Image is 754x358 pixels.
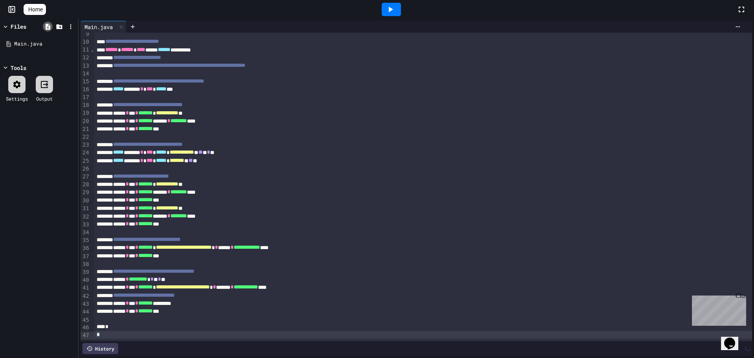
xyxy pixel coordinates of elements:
div: 37 [81,253,90,261]
div: 10 [81,38,90,46]
div: 24 [81,149,90,157]
div: 40 [81,276,90,284]
div: 23 [81,141,90,149]
div: 26 [81,165,90,173]
div: Files [11,22,26,31]
div: 31 [81,205,90,213]
iframe: chat widget [721,327,746,350]
div: 32 [81,213,90,221]
div: 30 [81,197,90,205]
div: Main.java [14,40,75,48]
div: Chat with us now!Close [3,3,54,50]
div: 11 [81,46,90,54]
div: 19 [81,109,90,117]
div: 42 [81,292,90,300]
span: Fold line [90,46,94,53]
div: Tools [11,64,26,72]
div: 20 [81,117,90,125]
div: History [82,343,118,354]
a: Home [24,4,46,15]
div: 13 [81,62,90,70]
div: 39 [81,268,90,276]
div: 25 [81,157,90,165]
div: 17 [81,94,90,101]
div: 41 [81,284,90,292]
div: 12 [81,54,90,62]
div: Settings [6,95,28,102]
div: 28 [81,181,90,189]
div: Output [36,95,53,102]
div: 22 [81,133,90,141]
span: Home [28,6,43,13]
div: 47 [81,332,90,340]
div: 43 [81,300,90,308]
div: 15 [81,78,90,86]
div: 35 [81,237,90,244]
div: 36 [81,244,90,252]
div: 9 [81,30,90,38]
iframe: chat widget [689,292,746,326]
div: Main.java [81,23,117,31]
div: 29 [81,189,90,196]
div: 45 [81,316,90,324]
div: 46 [81,324,90,332]
div: 44 [81,308,90,316]
div: 21 [81,125,90,133]
div: 16 [81,86,90,94]
div: 14 [81,70,90,78]
div: 27 [81,173,90,181]
div: Main.java [81,21,126,33]
div: 33 [81,221,90,229]
div: 34 [81,229,90,237]
div: 38 [81,261,90,268]
div: 18 [81,101,90,109]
